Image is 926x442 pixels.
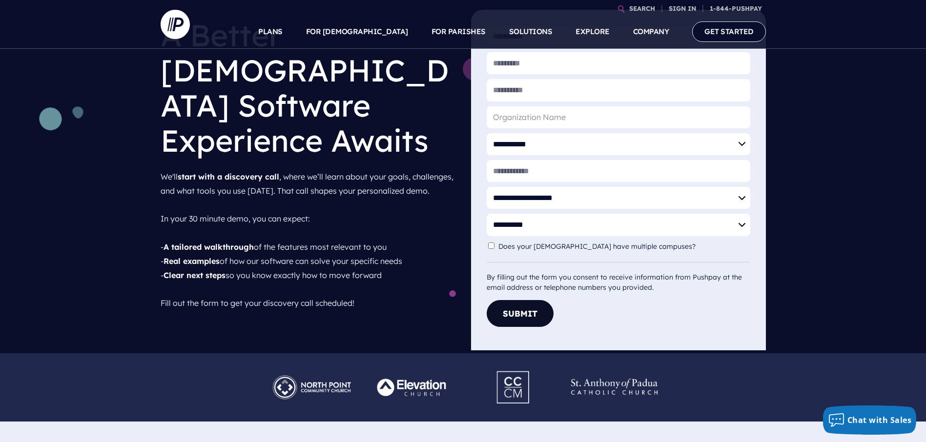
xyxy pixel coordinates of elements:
input: Organization Name [487,106,750,128]
strong: start with a discovery call [178,172,279,181]
strong: Clear next steps [164,270,226,280]
a: GET STARTED [692,21,766,41]
button: Chat with Sales [823,405,917,435]
span: Chat with Sales [847,415,912,425]
a: EXPLORE [576,15,610,49]
a: PLANS [258,15,283,49]
h1: A Better [DEMOGRAPHIC_DATA] Software Experience Awaits [161,10,455,166]
label: Does your [DEMOGRAPHIC_DATA] have multiple campuses? [498,242,700,251]
a: FOR PARISHES [432,15,486,49]
picture: Pushpay_Logo__StAnthony [564,369,665,379]
button: Submit [487,300,554,327]
p: We'll , where we’ll learn about your goals, challenges, and what tools you use [DATE]. That call ... [161,166,455,314]
picture: Pushpay_Logo__NorthPoint [261,369,362,379]
strong: A tailored walkthrough [164,242,254,252]
div: By filling out the form you consent to receive information from Pushpay at the email address or t... [487,262,750,293]
a: COMPANY [633,15,669,49]
a: SOLUTIONS [509,15,553,49]
a: FOR [DEMOGRAPHIC_DATA] [306,15,408,49]
picture: Pushpay_Logo__Elevation [362,369,463,379]
picture: Pushpay_Logo__CCM [478,365,549,375]
strong: Real examples [164,256,220,266]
